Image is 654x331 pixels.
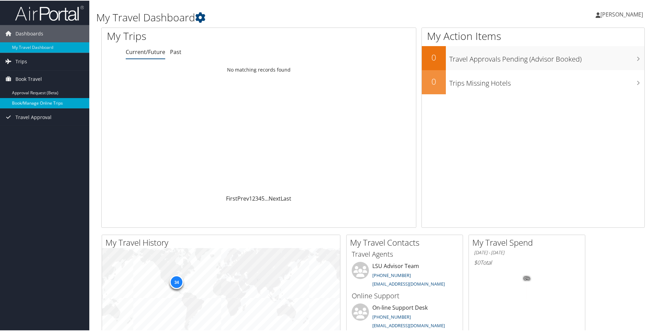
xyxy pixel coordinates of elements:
a: 0Travel Approvals Pending (Advisor Booked) [422,45,644,70]
h6: [DATE] - [DATE] [474,249,580,255]
h2: My Travel Spend [472,236,585,248]
li: On-line Support Desk [348,303,461,331]
img: airportal-logo.png [15,4,84,21]
span: Travel Approval [15,108,52,125]
h2: 0 [422,51,446,63]
span: [PERSON_NAME] [600,10,643,18]
span: Dashboards [15,24,43,42]
h6: Total [474,258,580,266]
h1: My Travel Dashboard [96,10,465,24]
span: … [264,194,269,202]
h2: 0 [422,75,446,87]
a: 4 [258,194,261,202]
h2: My Travel History [105,236,340,248]
a: Last [281,194,291,202]
a: 0Trips Missing Hotels [422,70,644,94]
a: Current/Future [126,47,165,55]
h3: Travel Agents [352,249,458,258]
h3: Travel Approvals Pending (Advisor Booked) [449,50,644,63]
a: 1 [249,194,252,202]
span: $0 [474,258,480,266]
a: Prev [237,194,249,202]
a: [EMAIL_ADDRESS][DOMAIN_NAME] [372,280,445,286]
a: 2 [252,194,255,202]
h1: My Trips [107,28,280,43]
a: [PERSON_NAME] [596,3,650,24]
h1: My Action Items [422,28,644,43]
div: 34 [170,275,183,288]
a: [EMAIL_ADDRESS][DOMAIN_NAME] [372,322,445,328]
h3: Trips Missing Hotels [449,74,644,87]
span: Book Travel [15,70,42,87]
a: [PHONE_NUMBER] [372,271,411,278]
a: First [226,194,237,202]
tspan: 0% [524,276,530,280]
a: 5 [261,194,264,202]
span: Trips [15,52,27,70]
a: Past [170,47,181,55]
td: No matching records found [102,63,416,75]
h3: Online Support [352,290,458,300]
li: LSU Advisor Team [348,261,461,289]
h2: My Travel Contacts [350,236,463,248]
a: [PHONE_NUMBER] [372,313,411,319]
a: 3 [255,194,258,202]
a: Next [269,194,281,202]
